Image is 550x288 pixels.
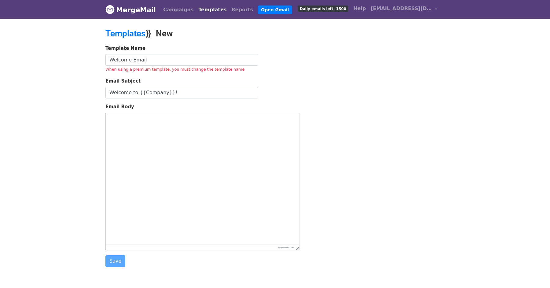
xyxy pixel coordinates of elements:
[105,28,145,39] a: Templates
[105,78,141,85] label: Email Subject
[105,67,245,72] small: When using a premium template, you must change the template name
[105,3,156,16] a: MergeMail
[106,113,299,245] iframe: Rich Text Area. Press ALT-0 for help.
[294,245,299,250] div: Resize
[105,45,145,52] label: Template Name
[161,4,196,16] a: Campaigns
[105,5,115,14] img: MergeMail logo
[368,2,440,17] a: [EMAIL_ADDRESS][DOMAIN_NAME]
[298,6,348,12] span: Daily emails left: 1500
[229,4,256,16] a: Reports
[278,246,294,249] a: Powered by Tiny
[351,2,368,15] a: Help
[105,28,328,39] h2: ⟫ New
[105,103,134,110] label: Email Body
[371,5,432,12] span: [EMAIL_ADDRESS][DOMAIN_NAME]
[196,4,229,16] a: Templates
[105,255,125,267] input: Save
[295,2,351,15] a: Daily emails left: 1500
[258,6,292,14] a: Open Gmail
